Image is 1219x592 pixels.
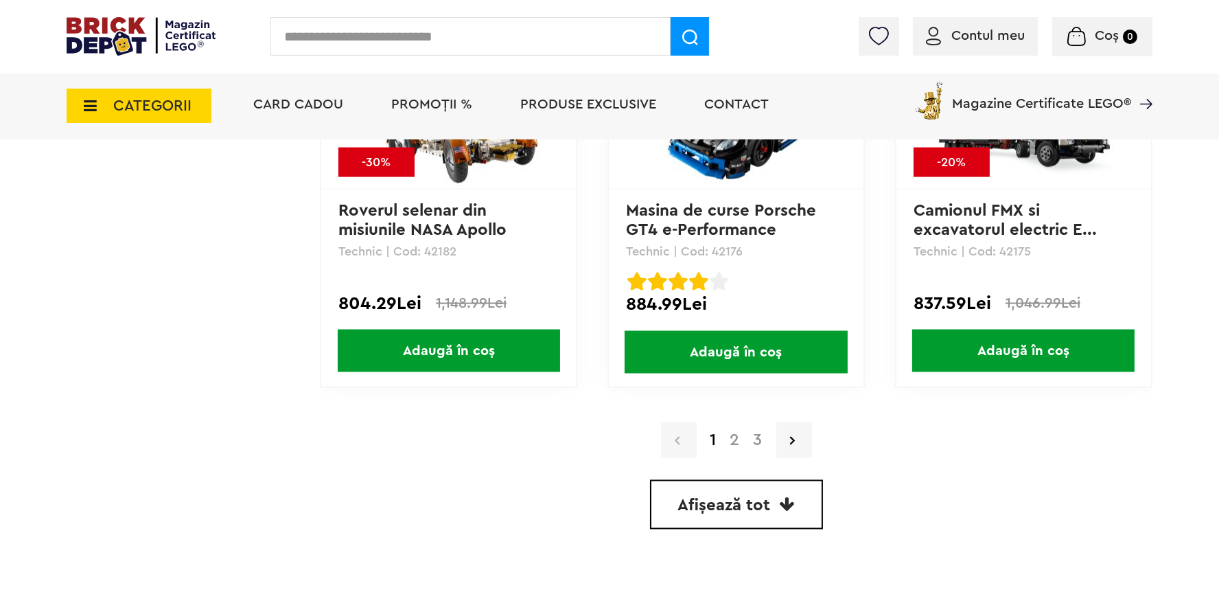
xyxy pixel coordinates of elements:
[113,98,191,113] span: CATEGORII
[1123,30,1137,44] small: 0
[1095,29,1119,43] span: Coș
[912,330,1135,372] span: Adaugă în coș
[436,296,507,310] span: 1,148.99Lei
[1131,79,1152,93] a: Magazine Certificate LEGO®
[338,203,507,238] a: Roverul selenar din misiunile NASA Apollo
[626,295,846,313] div: 884.99Lei
[723,432,747,448] a: 2
[669,272,688,291] img: Evaluare cu stele
[391,98,472,111] a: PROMOȚII %
[627,272,647,291] img: Evaluare cu stele
[338,295,421,312] span: 804.29Lei
[926,29,1025,43] a: Contul meu
[710,272,729,291] img: Evaluare cu stele
[650,480,823,530] a: Afișează tot
[914,245,1134,258] p: Technic | Cod: 42175
[914,203,1097,238] a: Camionul FMX si excavatorul electric E...
[253,98,343,111] a: Card Cadou
[704,98,769,111] a: Contact
[952,79,1131,111] span: Magazine Certificate LEGO®
[626,245,846,258] p: Technic | Cod: 42176
[1006,296,1080,310] span: 1,046.99Lei
[951,29,1025,43] span: Contul meu
[914,295,991,312] span: 837.59Lei
[338,245,559,258] p: Technic | Cod: 42182
[896,330,1151,372] a: Adaugă în coș
[747,432,769,448] a: 3
[914,148,990,177] div: -20%
[626,203,821,238] a: Masina de curse Porsche GT4 e-Performance
[776,422,812,458] a: Pagina urmatoare
[321,330,576,372] a: Adaugă în coș
[648,272,667,291] img: Evaluare cu stele
[609,331,863,374] a: Adaugă în coș
[338,330,560,372] span: Adaugă în coș
[338,148,415,177] div: -30%
[625,331,847,374] span: Adaugă în coș
[689,272,708,291] img: Evaluare cu stele
[678,497,771,514] span: Afișează tot
[520,98,656,111] a: Produse exclusive
[704,432,723,448] strong: 1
